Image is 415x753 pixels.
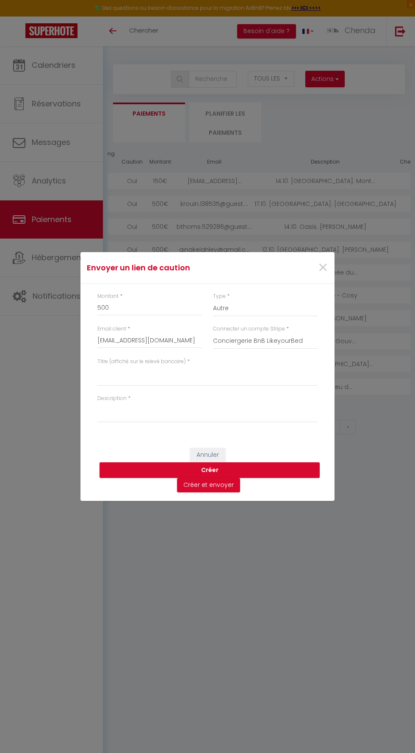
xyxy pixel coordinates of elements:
h4: Envoyer un lien de caution [87,262,286,274]
label: Email client [97,325,126,333]
label: Connecter un compte Stripe [213,325,285,333]
span: × [318,255,328,281]
label: Description [97,395,127,403]
label: Montant [97,292,119,300]
button: Créer et envoyer [177,478,240,492]
button: Créer [100,462,320,478]
button: Close [318,259,328,277]
label: Type [213,292,226,300]
button: Annuler [190,448,225,462]
label: Titre (affiché sur le relevé bancaire) [97,358,186,366]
